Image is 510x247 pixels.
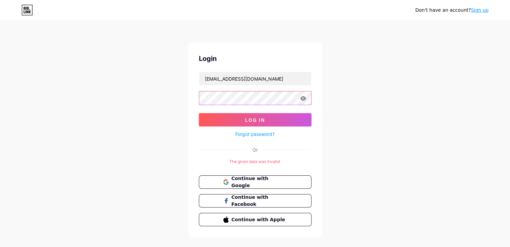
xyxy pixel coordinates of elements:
[199,175,311,189] button: Continue with Google
[199,194,311,208] button: Continue with Facebook
[415,7,489,14] div: Don't have an account?
[199,159,311,165] div: The given data was invalid.
[199,113,311,127] button: Log In
[245,117,265,123] span: Log In
[231,175,287,189] span: Continue with Google
[471,7,489,13] a: Sign up
[252,146,258,153] div: Or
[231,194,287,208] span: Continue with Facebook
[199,72,311,85] input: Username
[231,216,287,223] span: Continue with Apple
[199,213,311,226] button: Continue with Apple
[235,131,275,138] a: Forgot password?
[199,54,311,64] div: Login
